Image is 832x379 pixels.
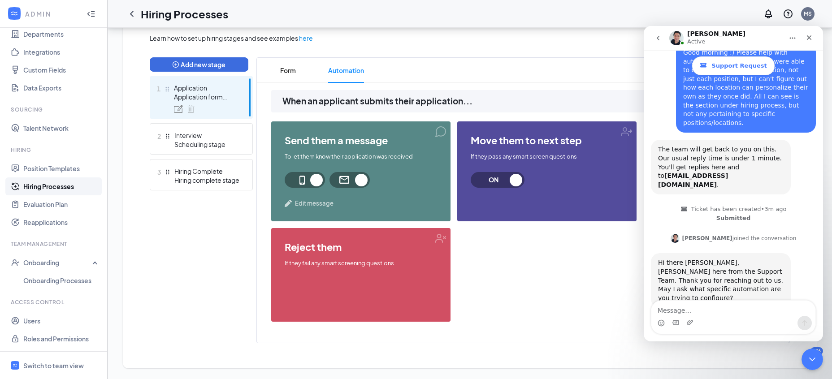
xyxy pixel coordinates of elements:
div: Hiring complete stage [174,176,240,185]
div: Application [174,83,239,92]
span: move them to next step [471,135,623,146]
div: Onboarding [23,258,92,267]
div: If they pass any smart screen questions [471,152,623,161]
svg: WorkstreamLogo [10,9,19,18]
svg: Drag [165,169,171,175]
svg: UserCheck [11,258,20,267]
div: Hiring Complete [174,167,240,176]
svg: WorkstreamLogo [12,362,18,368]
iframe: Intercom live chat [644,26,823,341]
span: Form [280,58,296,83]
a: Integrations [23,43,100,61]
button: plus-circleAdd new stage [150,57,248,72]
a: Departments [23,25,100,43]
span: plus-circle [173,61,179,68]
h1: Hiring Processes [141,6,228,22]
a: here [299,33,313,43]
div: 296 [810,347,823,355]
div: MS [804,10,812,17]
a: Reapplications [23,213,100,231]
a: Users [23,312,100,330]
a: Roles and Permissions [23,330,100,348]
div: Switch to team view [23,361,84,370]
span: Automation [328,58,364,83]
span: Edit message [295,199,334,208]
iframe: Intercom live chat [802,349,823,370]
a: Data Exports [23,79,100,97]
svg: ChevronLeft [126,9,137,19]
a: Position Templates [23,159,100,177]
a: Onboarding Processes [23,271,100,289]
a: Hiring Processes [23,177,100,195]
span: 1 [157,83,160,94]
a: Talent Network [23,119,100,137]
svg: Drag [165,133,171,139]
svg: Notifications [763,9,774,19]
div: Hiring [11,146,98,154]
span: 2 [157,131,161,142]
div: To let them know their application was received [285,152,437,161]
div: Scheduling stage [174,140,240,149]
div: Interview [174,131,240,140]
svg: Collapse [87,9,95,18]
div: ADMIN [25,9,78,18]
div: Sourcing [11,106,98,113]
svg: QuestionInfo [783,9,793,19]
div: Team Management [11,240,98,248]
span: Learn how to set up hiring stages and see examples [150,33,298,43]
span: ON [474,172,513,188]
div: Application form stage [174,92,239,101]
a: Custom Fields [23,61,100,79]
div: If they fail any smart screening questions [285,259,437,267]
span: reject them [285,241,437,252]
span: send them a message [285,135,437,146]
span: When an applicant submits their application... [282,95,775,108]
a: Evaluation Plan [23,195,100,213]
span: 3 [157,167,161,177]
svg: Drag [164,86,170,92]
div: Access control [11,298,98,306]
